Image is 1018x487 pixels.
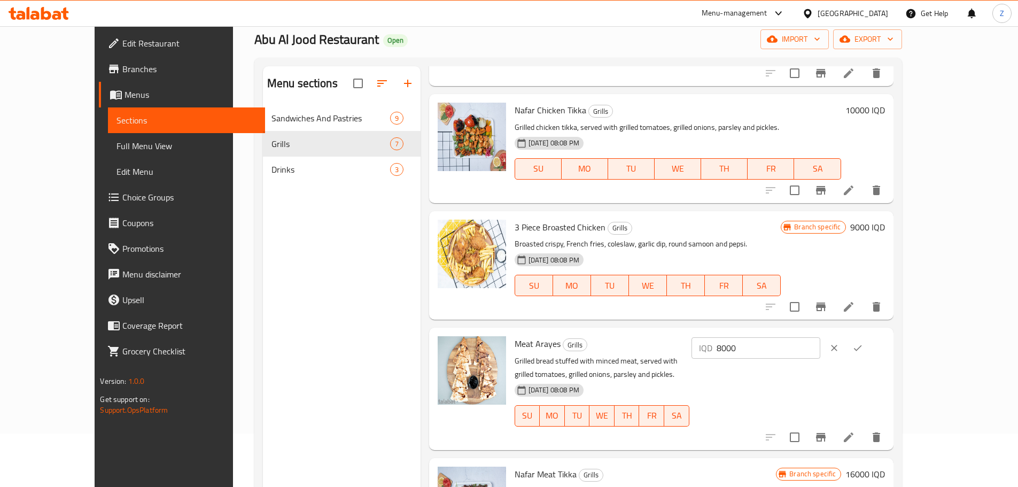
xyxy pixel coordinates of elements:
nav: Menu sections [263,101,421,187]
button: MO [562,158,608,180]
button: TU [591,275,629,296]
a: Grocery Checklist [99,338,265,364]
a: Sections [108,107,265,133]
button: import [760,29,829,49]
button: Branch-specific-item [808,177,834,203]
div: items [390,112,403,125]
span: Select to update [783,179,806,202]
button: SA [743,275,781,296]
p: Broasted crispy, French fries, coleslaw, garlic dip, round samoon and pepsi. [515,237,781,251]
div: Drinks3 [263,157,421,182]
a: Support.OpsPlatform [100,403,168,417]
span: [DATE] 08:08 PM [524,138,584,148]
span: Select all sections [347,72,369,95]
span: Nafar Chicken Tikka [515,102,586,118]
span: Sort sections [369,71,395,96]
span: Grills [579,469,603,481]
h2: Menu sections [267,75,338,91]
a: Branches [99,56,265,82]
div: items [390,163,403,176]
span: TU [595,278,625,293]
span: Get support on: [100,392,149,406]
span: Z [1000,7,1004,19]
span: Select to update [783,62,806,84]
span: Select to update [783,426,806,449]
div: [GEOGRAPHIC_DATA] [818,7,888,19]
span: Version: [100,374,126,388]
span: Choice Groups [122,191,256,204]
button: SA [794,158,841,180]
div: Grills [588,105,613,118]
span: SU [519,278,549,293]
span: FR [709,278,739,293]
button: delete [864,424,889,450]
button: FR [639,405,664,427]
span: Edit Menu [116,165,256,178]
input: Please enter price [717,337,820,359]
div: Grills [563,338,587,351]
span: WE [659,161,697,176]
img: 3 Piece Broasted Chicken [438,220,506,288]
span: Grills [608,222,632,234]
span: Full Menu View [116,140,256,152]
img: Meat Arayes [438,336,506,405]
span: SA [669,408,685,423]
a: Edit menu item [842,67,855,80]
span: Grocery Checklist [122,345,256,358]
a: Promotions [99,236,265,261]
button: FR [748,158,794,180]
span: export [842,33,893,46]
span: MO [557,278,587,293]
span: Sections [116,114,256,127]
p: Grilled chicken tikka, served with grilled tomatoes, grilled onions, parsley and pickles. [515,121,841,134]
div: Menu-management [702,7,767,20]
a: Menus [99,82,265,107]
span: Nafar Meat Tikka [515,466,577,482]
a: Upsell [99,287,265,313]
span: Drinks [271,163,390,176]
span: FR [752,161,790,176]
span: 7 [391,139,403,149]
button: SU [515,275,553,296]
span: Branches [122,63,256,75]
span: Coupons [122,217,256,229]
button: delete [864,60,889,86]
span: Coverage Report [122,319,256,332]
button: TU [608,158,655,180]
span: WE [633,278,663,293]
button: clear [822,336,846,360]
span: Grills [589,105,612,118]
button: SA [664,405,689,427]
span: TH [671,278,701,293]
span: MO [566,161,604,176]
a: Choice Groups [99,184,265,210]
button: Branch-specific-item [808,424,834,450]
button: delete [864,294,889,320]
button: TU [565,405,590,427]
span: TH [619,408,635,423]
button: WE [655,158,701,180]
span: Open [383,36,408,45]
span: SU [519,408,535,423]
button: Branch-specific-item [808,60,834,86]
span: [DATE] 08:08 PM [524,385,584,395]
span: TH [705,161,743,176]
button: Add section [395,71,421,96]
span: SA [798,161,836,176]
button: export [833,29,902,49]
a: Edit Menu [108,159,265,184]
a: Coupons [99,210,265,236]
div: items [390,137,403,150]
a: Edit menu item [842,300,855,313]
a: Edit Restaurant [99,30,265,56]
span: 9 [391,113,403,123]
div: Sandwiches And Pastries9 [263,105,421,131]
span: FR [643,408,660,423]
h6: 9000 IQD [850,220,885,235]
button: TH [615,405,640,427]
button: TH [667,275,705,296]
span: Abu Al Jood Restaurant [254,27,379,51]
span: 3 Piece Broasted Chicken [515,219,605,235]
span: Promotions [122,242,256,255]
